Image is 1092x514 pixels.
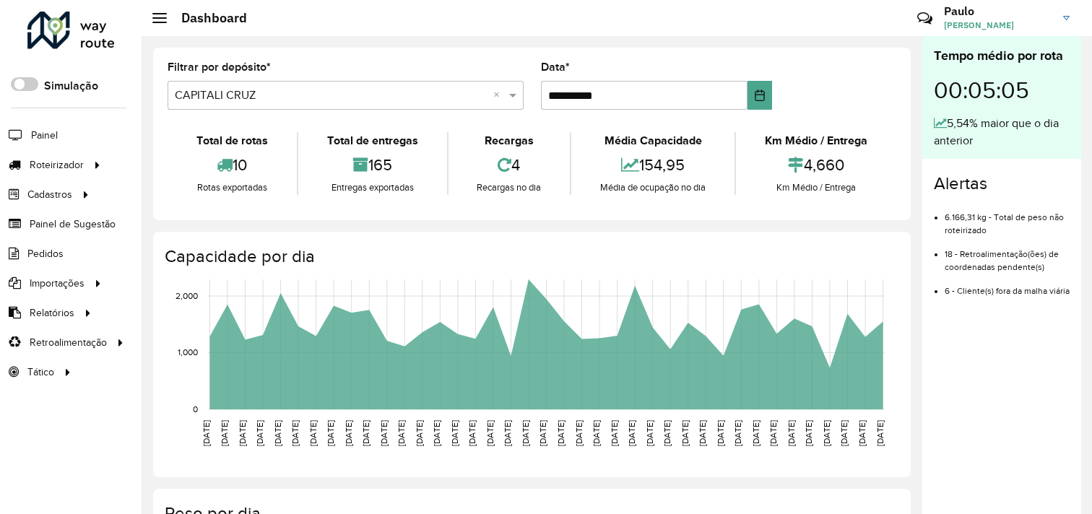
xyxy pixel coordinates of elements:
[415,420,424,446] text: [DATE]
[786,420,796,446] text: [DATE]
[30,217,116,232] span: Painel de Sugestão
[944,19,1052,32] span: [PERSON_NAME]
[575,149,731,180] div: 154,95
[193,404,198,414] text: 0
[740,149,893,180] div: 4,660
[30,157,84,173] span: Roteirizador
[485,420,495,446] text: [DATE]
[822,420,831,446] text: [DATE]
[839,420,849,446] text: [DATE]
[30,335,107,350] span: Retroalimentação
[238,420,247,446] text: [DATE]
[30,276,84,291] span: Importações
[344,420,353,446] text: [DATE]
[503,420,512,446] text: [DATE]
[945,200,1070,237] li: 6.166,31 kg - Total de peso não roteirizado
[539,420,548,446] text: [DATE]
[574,420,584,446] text: [DATE]
[432,420,441,446] text: [DATE]
[44,77,98,95] label: Simulação
[171,149,293,180] div: 10
[716,420,725,446] text: [DATE]
[521,420,530,446] text: [DATE]
[493,87,506,104] span: Clear all
[30,305,74,321] span: Relatórios
[909,3,940,34] a: Contato Rápido
[255,420,264,446] text: [DATE]
[168,58,271,76] label: Filtrar por depósito
[575,180,731,195] div: Média de ocupação no dia
[450,420,459,446] text: [DATE]
[934,173,1070,194] h4: Alertas
[361,420,370,446] text: [DATE]
[662,420,672,446] text: [DATE]
[165,246,896,267] h4: Capacidade por dia
[302,132,443,149] div: Total de entregas
[768,420,778,446] text: [DATE]
[220,420,229,446] text: [DATE]
[452,149,567,180] div: 4
[302,149,443,180] div: 165
[302,180,443,195] div: Entregas exportadas
[27,246,64,261] span: Pedidos
[379,420,389,446] text: [DATE]
[934,115,1070,149] div: 5,54% maior que o dia anterior
[627,420,636,446] text: [DATE]
[733,420,742,446] text: [DATE]
[645,420,654,446] text: [DATE]
[740,132,893,149] div: Km Médio / Entrega
[452,180,567,195] div: Recargas no dia
[308,420,318,446] text: [DATE]
[575,132,731,149] div: Média Capacidade
[27,365,54,380] span: Tático
[945,274,1070,297] li: 6 - Cliente(s) fora da malha viária
[610,420,619,446] text: [DATE]
[944,4,1052,18] h3: Paulo
[31,128,58,143] span: Painel
[201,420,211,446] text: [DATE]
[541,58,570,76] label: Data
[680,420,690,446] text: [DATE]
[751,420,760,446] text: [DATE]
[698,420,707,446] text: [DATE]
[875,420,885,446] text: [DATE]
[804,420,813,446] text: [DATE]
[945,237,1070,274] li: 18 - Retroalimentação(ões) de coordenadas pendente(s)
[452,132,567,149] div: Recargas
[326,420,335,446] text: [DATE]
[740,180,893,195] div: Km Médio / Entrega
[273,420,282,446] text: [DATE]
[167,10,247,26] h2: Dashboard
[467,420,477,446] text: [DATE]
[556,420,565,446] text: [DATE]
[934,66,1070,115] div: 00:05:05
[171,180,293,195] div: Rotas exportadas
[178,348,198,357] text: 1,000
[290,420,300,446] text: [DATE]
[591,420,601,446] text: [DATE]
[747,81,772,110] button: Choose Date
[396,420,406,446] text: [DATE]
[171,132,293,149] div: Total de rotas
[857,420,867,446] text: [DATE]
[175,291,198,300] text: 2,000
[934,46,1070,66] div: Tempo médio por rota
[27,187,72,202] span: Cadastros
